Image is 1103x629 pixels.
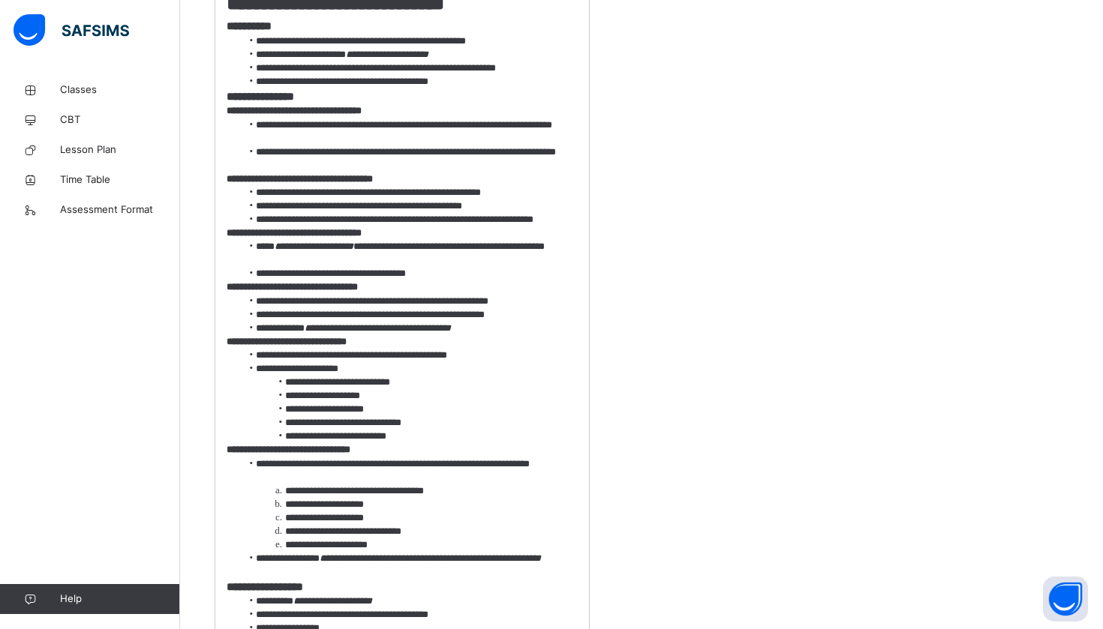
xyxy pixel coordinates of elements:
[60,112,180,127] span: CBT
[14,14,129,46] img: safsims
[60,202,180,217] span: Assessment Format
[60,82,180,97] span: Classes
[1043,577,1088,622] button: Open asap
[60,172,180,187] span: Time Table
[60,592,179,607] span: Help
[60,142,180,157] span: Lesson Plan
